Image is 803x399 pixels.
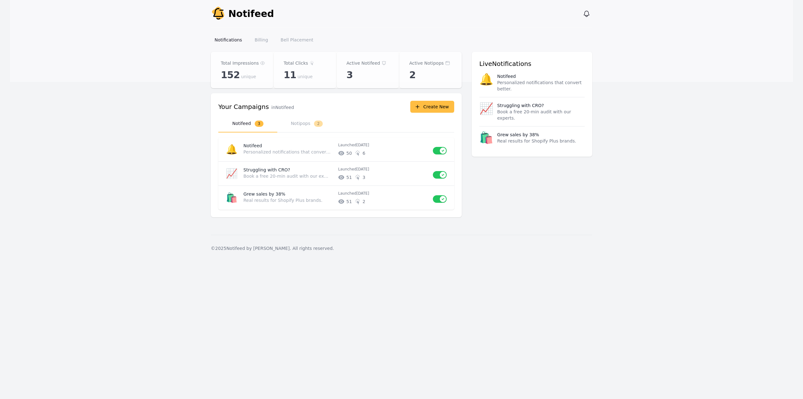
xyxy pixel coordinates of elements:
p: Struggling with CRO? [497,102,544,109]
button: Create New [410,101,454,113]
p: Launched [338,167,428,172]
span: # of unique clicks [363,198,365,205]
p: Launched [338,191,428,196]
span: © 2025 Notifeed by [PERSON_NAME]. [211,246,291,251]
span: 3 [255,121,263,127]
button: Notifeed3 [218,115,277,132]
span: 🛍️ [226,192,237,203]
span: # of unique clicks [363,174,365,181]
p: Real results for Shopify Plus brands. [243,197,331,203]
span: # of unique clicks [363,150,365,156]
span: unique [298,73,313,80]
button: Notipops2 [277,115,336,132]
p: Book a free 20-min audit with our experts. [243,173,331,179]
span: 🛍️ [479,132,493,144]
a: Bell Placement [277,34,317,46]
a: 🔔NotifeedPersonalized notifications that convert better.Launched[DATE]506 [218,137,454,161]
span: 11 [284,69,296,81]
p: Personalized notifications that convert better. [497,79,585,92]
span: Notifeed [228,8,274,19]
p: Total Impressions [221,59,259,67]
span: # of unique impressions [346,198,352,205]
p: Active Notifeed [347,59,380,67]
span: # of unique impressions [346,150,352,156]
span: 📈 [226,168,237,179]
p: Launched [338,143,428,148]
h3: Live Notifications [479,59,585,68]
p: Active Notipops [409,59,444,67]
time: 2025-08-19T15:27:02.557Z [356,191,369,196]
nav: Tabs [218,115,454,132]
p: Struggling with CRO? [243,167,333,173]
span: 📈 [479,102,493,121]
span: 🔔 [479,73,493,92]
p: Notifeed [243,143,333,149]
span: 🔔 [226,144,237,155]
span: # of unique impressions [346,174,352,181]
span: 2 [409,69,416,81]
p: Book a free 20-min audit with our experts. [497,109,585,121]
span: 3 [347,69,353,81]
time: 2025-08-19T15:34:24.521Z [356,167,369,171]
p: Grew sales by 38% [243,191,333,197]
a: 📈Struggling with CRO?Book a free 20-min audit with our experts.Launched[DATE]513 [218,162,454,186]
a: Billing [251,34,272,46]
a: 🛍️Grew sales by 38%Real results for Shopify Plus brands.Launched[DATE]512 [218,186,454,210]
p: Notifeed [497,73,516,79]
a: Notifications [211,34,246,46]
p: in Notifeed [271,104,294,111]
span: 152 [221,69,240,81]
img: Your Company [211,6,226,21]
time: 2025-08-19T15:39:44.222Z [356,143,369,147]
span: unique [241,73,256,80]
p: Real results for Shopify Plus brands. [497,138,576,144]
h3: Your Campaigns [218,102,269,111]
p: Grew sales by 38% [497,132,539,138]
span: All rights reserved. [292,246,334,251]
a: Notifeed [211,6,274,21]
p: Total Clicks [284,59,308,67]
span: 2 [314,121,323,127]
p: Personalized notifications that convert better. [243,149,331,155]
